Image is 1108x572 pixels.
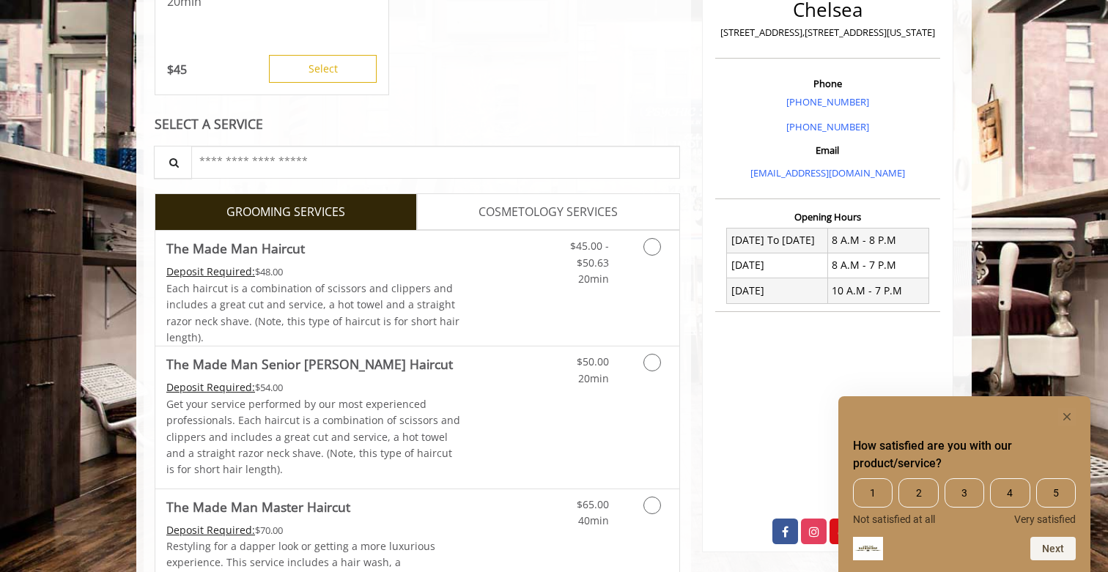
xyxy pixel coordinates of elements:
[577,497,609,511] span: $65.00
[578,513,609,527] span: 40min
[853,408,1076,560] div: How satisfied are you with our product/service? Select an option from 1 to 5, with 1 being Not sa...
[715,212,940,222] h3: Opening Hours
[166,380,255,394] span: This service needs some Advance to be paid before we block your appointment
[167,62,174,78] span: $
[226,203,345,222] span: GROOMING SERVICES
[166,281,459,344] span: Each haircut is a combination of scissors and clippers and includes a great cut and service, a ho...
[577,354,609,368] span: $50.00
[719,25,937,40] p: [STREET_ADDRESS],[STREET_ADDRESS][US_STATE]
[166,264,461,280] div: $48.00
[1014,513,1076,525] span: Very satisfied
[750,166,905,179] a: [EMAIL_ADDRESS][DOMAIN_NAME]
[154,146,192,179] button: Service Search
[786,120,869,133] a: [PHONE_NUMBER]
[945,478,984,508] span: 3
[578,371,609,385] span: 20min
[155,117,680,131] div: SELECT A SERVICE
[719,145,937,155] h3: Email
[1030,537,1076,560] button: Next question
[853,437,1076,472] h2: How satisfied are you with our product/service? Select an option from 1 to 5, with 1 being Not sa...
[1036,478,1076,508] span: 5
[578,272,609,286] span: 20min
[166,238,305,259] b: The Made Man Haircut
[727,278,828,303] td: [DATE]
[727,253,828,278] td: [DATE]
[166,523,255,537] span: This service needs some Advance to be paid before we block your appointment
[786,95,869,108] a: [PHONE_NUMBER]
[853,478,893,508] span: 1
[166,522,461,538] div: $70.00
[827,253,928,278] td: 8 A.M - 7 P.M
[166,396,461,478] p: Get your service performed by our most experienced professionals. Each haircut is a combination o...
[990,478,1030,508] span: 4
[166,354,453,374] b: The Made Man Senior [PERSON_NAME] Haircut
[727,228,828,253] td: [DATE] To [DATE]
[898,478,938,508] span: 2
[167,62,187,78] p: 45
[166,379,461,395] div: $54.00
[719,78,937,89] h3: Phone
[827,228,928,253] td: 8 A.M - 8 P.M
[1058,408,1076,426] button: Hide survey
[166,497,350,517] b: The Made Man Master Haircut
[269,55,377,83] button: Select
[479,203,618,222] span: COSMETOLOGY SERVICES
[166,264,255,278] span: This service needs some Advance to be paid before we block your appointment
[827,278,928,303] td: 10 A.M - 7 P.M
[570,239,609,269] span: $45.00 - $50.63
[853,478,1076,525] div: How satisfied are you with our product/service? Select an option from 1 to 5, with 1 being Not sa...
[853,513,935,525] span: Not satisfied at all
